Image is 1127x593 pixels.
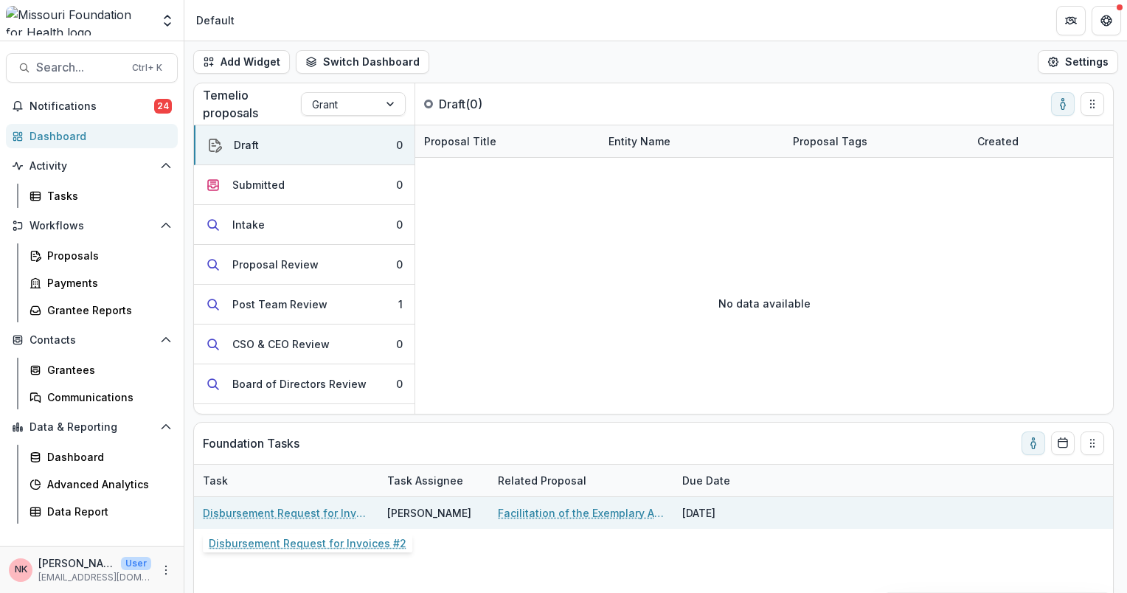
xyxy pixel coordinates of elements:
[673,465,784,496] div: Due Date
[396,217,403,232] div: 0
[47,504,166,519] div: Data Report
[47,248,166,263] div: Proposals
[30,220,154,232] span: Workflows
[232,376,367,392] div: Board of Directors Review
[24,298,178,322] a: Grantee Reports
[673,473,739,488] div: Due Date
[47,275,166,291] div: Payments
[30,334,154,347] span: Contacts
[38,571,151,584] p: [EMAIL_ADDRESS][DOMAIN_NAME]
[24,385,178,409] a: Communications
[1056,6,1086,35] button: Partners
[194,465,378,496] div: Task
[396,177,403,193] div: 0
[1081,92,1104,116] button: Drag
[6,328,178,352] button: Open Contacts
[489,473,595,488] div: Related Proposal
[203,86,301,122] p: Temelio proposals
[1092,6,1121,35] button: Get Help
[718,296,811,311] p: No data available
[6,154,178,178] button: Open Activity
[387,505,471,521] div: [PERSON_NAME]
[396,376,403,392] div: 0
[489,465,673,496] div: Related Proposal
[415,125,600,157] div: Proposal Title
[194,325,415,364] button: CSO & CEO Review0
[36,60,123,74] span: Search...
[6,415,178,439] button: Open Data & Reporting
[600,125,784,157] div: Entity Name
[47,302,166,318] div: Grantee Reports
[784,133,876,149] div: Proposal Tags
[24,243,178,268] a: Proposals
[30,160,154,173] span: Activity
[396,257,403,272] div: 0
[38,555,115,571] p: [PERSON_NAME]
[1081,431,1104,455] button: Drag
[15,565,27,575] div: Nancy Kelley
[129,60,165,76] div: Ctrl + K
[24,472,178,496] a: Advanced Analytics
[378,465,489,496] div: Task Assignee
[6,94,178,118] button: Notifications24
[398,296,403,312] div: 1
[784,125,968,157] div: Proposal Tags
[396,336,403,352] div: 0
[194,473,237,488] div: Task
[157,561,175,579] button: More
[232,296,327,312] div: Post Team Review
[193,50,290,74] button: Add Widget
[296,50,429,74] button: Switch Dashboard
[6,124,178,148] a: Dashboard
[194,285,415,325] button: Post Team Review1
[1038,50,1118,74] button: Settings
[6,6,151,35] img: Missouri Foundation for Health logo
[498,505,665,521] a: Facilitation of the Exemplary Advocate Cohort
[30,128,166,144] div: Dashboard
[415,133,505,149] div: Proposal Title
[47,362,166,378] div: Grantees
[157,6,178,35] button: Open entity switcher
[154,99,172,114] span: 24
[6,53,178,83] button: Search...
[194,205,415,245] button: Intake0
[1051,431,1075,455] button: Calendar
[194,245,415,285] button: Proposal Review0
[24,499,178,524] a: Data Report
[1051,92,1075,116] button: toggle-assigned-to-me
[232,336,330,352] div: CSO & CEO Review
[30,421,154,434] span: Data & Reporting
[196,13,235,28] div: Default
[47,449,166,465] div: Dashboard
[121,557,151,570] p: User
[396,137,403,153] div: 0
[47,476,166,492] div: Advanced Analytics
[194,125,415,165] button: Draft0
[232,177,285,193] div: Submitted
[24,445,178,469] a: Dashboard
[194,364,415,404] button: Board of Directors Review0
[24,358,178,382] a: Grantees
[968,133,1027,149] div: Created
[203,434,299,452] p: Foundation Tasks
[47,188,166,204] div: Tasks
[190,10,240,31] nav: breadcrumb
[47,389,166,405] div: Communications
[439,95,549,113] p: Draft ( 0 )
[194,165,415,205] button: Submitted0
[673,497,784,529] div: [DATE]
[24,271,178,295] a: Payments
[1022,431,1045,455] button: toggle-assigned-to-me
[234,137,259,153] div: Draft
[30,100,154,113] span: Notifications
[232,217,265,232] div: Intake
[600,133,679,149] div: Entity Name
[6,214,178,237] button: Open Workflows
